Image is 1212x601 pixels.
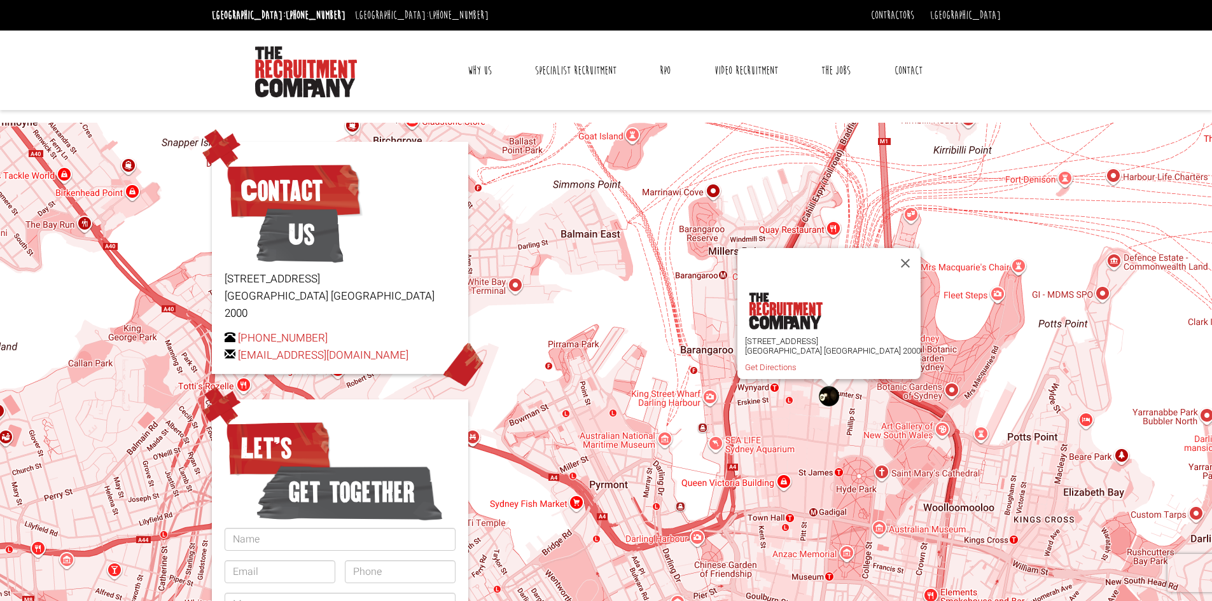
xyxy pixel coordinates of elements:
[429,8,489,22] a: [PHONE_NUMBER]
[705,55,788,86] a: Video Recruitment
[871,8,914,22] a: Contractors
[225,270,456,322] p: [STREET_ADDRESS] [GEOGRAPHIC_DATA] [GEOGRAPHIC_DATA] 2000
[885,55,932,86] a: Contact
[812,55,860,86] a: The Jobs
[238,347,408,363] a: [EMAIL_ADDRESS][DOMAIN_NAME]
[209,5,349,25] li: [GEOGRAPHIC_DATA]:
[255,46,357,97] img: The Recruitment Company
[458,55,501,86] a: Why Us
[890,248,921,279] button: Close
[225,159,363,223] span: Contact
[256,460,443,524] span: get together
[819,386,839,406] div: The Recruitment Company
[352,5,492,25] li: [GEOGRAPHIC_DATA]:
[930,8,1001,22] a: [GEOGRAPHIC_DATA]
[526,55,626,86] a: Specialist Recruitment
[745,363,797,372] a: Get Directions
[345,560,456,583] input: Phone
[225,560,335,583] input: Email
[286,8,345,22] a: [PHONE_NUMBER]
[256,203,344,266] span: Us
[225,528,456,551] input: Name
[238,330,328,346] a: [PHONE_NUMBER]
[225,417,332,480] span: Let’s
[745,336,921,356] p: [STREET_ADDRESS] [GEOGRAPHIC_DATA] [GEOGRAPHIC_DATA] 2000
[650,55,680,86] a: RPO
[748,293,822,329] img: the-recruitment-company.png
